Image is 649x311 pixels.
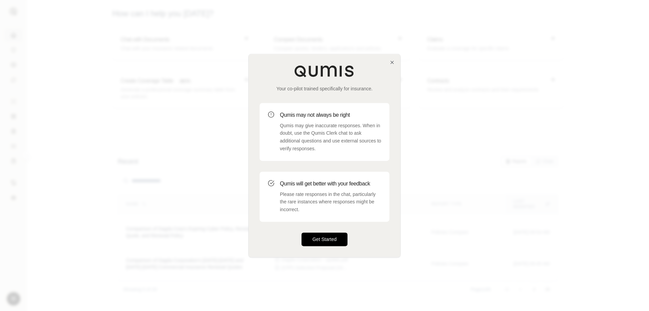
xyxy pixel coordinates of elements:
p: Your co-pilot trained specifically for insurance. [260,85,389,92]
p: Please rate responses in the chat, particularly the rare instances where responses might be incor... [280,191,381,214]
p: Qumis may give inaccurate responses. When in doubt, use the Qumis Clerk chat to ask additional qu... [280,122,381,153]
img: Qumis Logo [294,65,355,77]
button: Get Started [302,232,347,246]
h3: Qumis may not always be right [280,111,381,119]
h3: Qumis will get better with your feedback [280,180,381,188]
